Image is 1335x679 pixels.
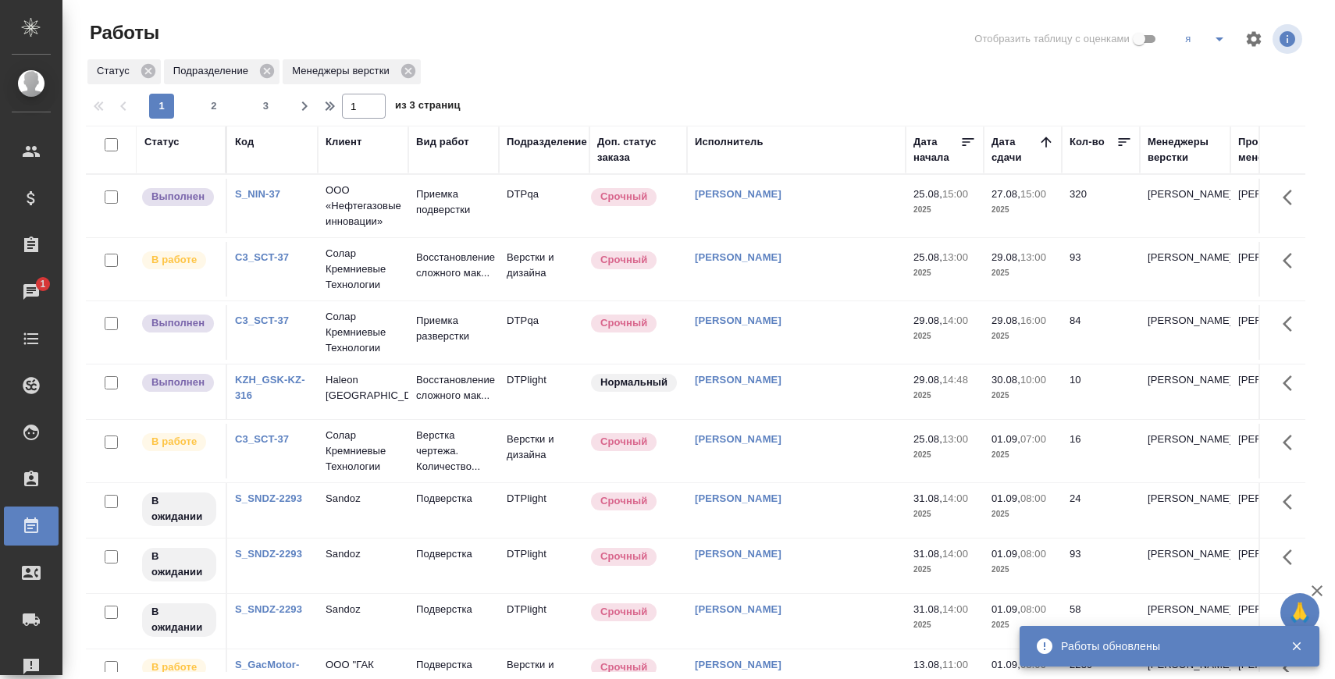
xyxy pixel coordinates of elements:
td: 16 [1062,424,1140,478]
p: Sandoz [326,491,400,507]
button: 🙏 [1280,593,1319,632]
a: [PERSON_NAME] [695,603,781,615]
td: 24 [1062,483,1140,538]
p: В ожидании [151,604,207,635]
div: Подразделение [164,59,279,84]
p: 25.08, [913,251,942,263]
p: 2025 [913,202,976,218]
p: 2025 [991,562,1054,578]
td: Верстки и дизайна [499,424,589,478]
p: 14:48 [942,374,968,386]
p: Срочный [600,604,647,620]
a: S_NIN-37 [235,188,280,200]
button: Здесь прячутся важные кнопки [1273,424,1311,461]
p: Sandoz [326,602,400,617]
td: 93 [1062,539,1140,593]
div: Статус [144,134,180,150]
p: Выполнен [151,315,205,331]
p: 2025 [913,562,976,578]
div: Доп. статус заказа [597,134,679,165]
p: 15:00 [942,188,968,200]
td: [PERSON_NAME] [1230,424,1321,478]
div: Исполнитель завершил работу [141,187,218,208]
p: Солар Кремниевые Технологии [326,428,400,475]
p: 14:00 [942,492,968,504]
p: ООО «Нефтегазовые инновации» [326,183,400,229]
p: Статус [97,63,135,79]
a: S_SNDZ-2293 [235,492,302,504]
span: Настроить таблицу [1235,20,1273,58]
button: Закрыть [1280,639,1312,653]
td: DTPlight [499,539,589,593]
p: 2025 [913,507,976,522]
div: split button [1173,27,1235,52]
div: Исполнитель выполняет работу [141,432,218,453]
p: Восстановление сложного мак... [416,250,491,281]
p: 31.08, [913,492,942,504]
span: из 3 страниц [395,96,461,119]
td: [PERSON_NAME] [1230,364,1321,419]
td: DTPlight [499,364,589,419]
p: Приемка разверстки [416,313,491,344]
p: 15:00 [1020,188,1046,200]
p: Выполнен [151,375,205,390]
p: 29.08, [913,374,942,386]
p: Подверстка [416,657,491,673]
button: Здесь прячутся важные кнопки [1273,242,1311,279]
p: Срочный [600,315,647,331]
td: [PERSON_NAME] [1230,539,1321,593]
p: [PERSON_NAME] [1148,602,1223,617]
td: 84 [1062,305,1140,360]
a: C3_SCT-37 [235,315,289,326]
div: Вид работ [416,134,469,150]
td: 58 [1062,594,1140,649]
p: 13:00 [942,251,968,263]
p: Sandoz [326,546,400,562]
p: Срочный [600,493,647,509]
p: 2025 [991,388,1054,403]
button: Здесь прячутся важные кнопки [1273,539,1311,576]
span: 🙏 [1287,596,1313,629]
p: В работе [151,659,197,675]
p: 13.08, [913,659,942,670]
td: [PERSON_NAME] [1230,483,1321,538]
p: 13:00 [942,433,968,445]
button: Здесь прячутся важные кнопки [1273,594,1311,631]
p: Восстановление сложного мак... [416,372,491,403]
p: [PERSON_NAME] [1148,491,1223,507]
a: [PERSON_NAME] [695,548,781,560]
p: В ожидании [151,549,207,580]
a: C3_SCT-37 [235,433,289,445]
div: Исполнитель завершил работу [141,372,218,393]
p: 2025 [913,265,976,281]
a: KZH_GSK-KZ-316 [235,374,305,401]
p: Солар Кремниевые Технологии [326,309,400,356]
div: Менеджеры верстки [1148,134,1223,165]
td: 10 [1062,364,1140,419]
div: Клиент [326,134,361,150]
p: Верстка чертежа. Количество... [416,428,491,475]
p: 13:00 [1020,251,1046,263]
p: Срочный [600,659,647,675]
div: Исполнитель назначен, приступать к работе пока рано [141,491,218,528]
p: 14:00 [942,603,968,615]
p: 25.08, [913,433,942,445]
span: 2 [201,98,226,114]
a: [PERSON_NAME] [695,433,781,445]
p: Подверстка [416,602,491,617]
td: Верстки и дизайна [499,242,589,297]
p: 01.09, [991,659,1020,670]
p: [PERSON_NAME] [1148,546,1223,562]
p: [PERSON_NAME] [1148,313,1223,329]
span: 1 [30,276,55,292]
p: 25.08, [913,188,942,200]
div: Исполнитель завершил работу [141,313,218,334]
td: DTPqa [499,305,589,360]
p: 2025 [913,329,976,344]
p: [PERSON_NAME] [1148,432,1223,447]
p: 10:00 [1020,374,1046,386]
p: 2025 [913,617,976,633]
span: 3 [254,98,279,114]
p: 29.08, [991,315,1020,326]
p: Подверстка [416,546,491,562]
